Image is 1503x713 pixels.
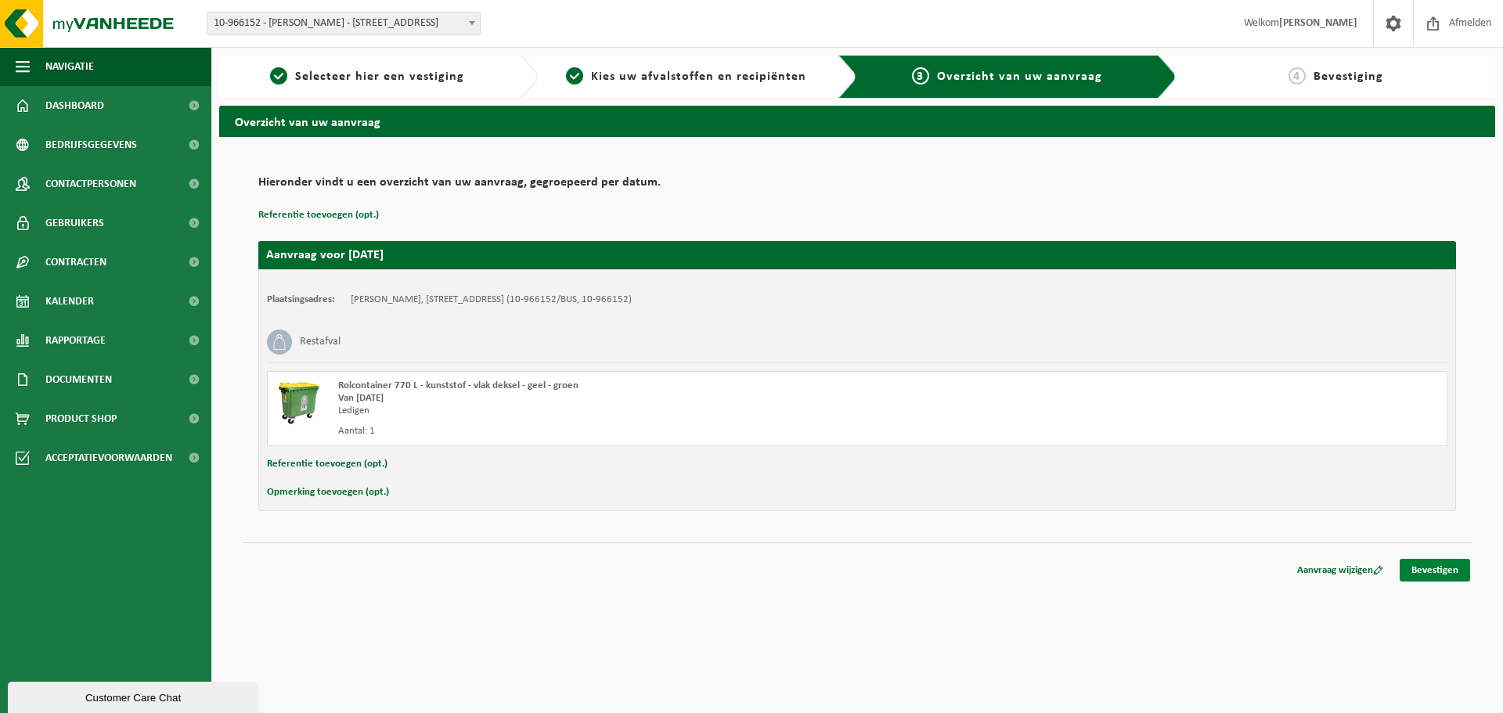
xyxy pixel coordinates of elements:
a: 1Selecteer hier een vestiging [227,67,507,86]
span: Contracten [45,243,106,282]
h2: Hieronder vindt u een overzicht van uw aanvraag, gegroepeerd per datum. [258,176,1456,197]
span: Rapportage [45,321,106,360]
img: WB-0770-HPE-GN-50.png [276,380,323,427]
h2: Overzicht van uw aanvraag [219,106,1495,136]
span: Kies uw afvalstoffen en recipiënten [591,70,806,83]
a: Bevestigen [1400,559,1470,582]
span: 2 [566,67,583,85]
strong: [PERSON_NAME] [1279,17,1357,29]
span: Product Shop [45,399,117,438]
span: Kalender [45,282,94,321]
span: Navigatie [45,47,94,86]
span: Contactpersonen [45,164,136,203]
span: 10-966152 - DE MEY SAM - 9270 LAARNE, STEENTJESTRAAT 47 [207,12,481,35]
div: Ledigen [338,405,920,417]
span: Selecteer hier een vestiging [295,70,464,83]
iframe: chat widget [8,679,261,713]
strong: Plaatsingsadres: [267,294,335,304]
span: Documenten [45,360,112,399]
button: Opmerking toevoegen (opt.) [267,482,389,502]
a: 2Kies uw afvalstoffen en recipiënten [546,67,827,86]
span: Dashboard [45,86,104,125]
button: Referentie toevoegen (opt.) [267,454,387,474]
div: Aantal: 1 [338,425,920,438]
strong: Aanvraag voor [DATE] [266,249,384,261]
h3: Restafval [300,329,341,355]
span: 10-966152 - DE MEY SAM - 9270 LAARNE, STEENTJESTRAAT 47 [207,13,480,34]
td: [PERSON_NAME], [STREET_ADDRESS] (10-966152/BUS, 10-966152) [351,293,632,306]
span: 3 [912,67,929,85]
a: Aanvraag wijzigen [1285,559,1395,582]
span: Bedrijfsgegevens [45,125,137,164]
span: 1 [270,67,287,85]
button: Referentie toevoegen (opt.) [258,205,379,225]
span: Bevestiging [1314,70,1383,83]
span: Rolcontainer 770 L - kunststof - vlak deksel - geel - groen [338,380,578,391]
strong: Van [DATE] [338,393,384,403]
span: Gebruikers [45,203,104,243]
span: Acceptatievoorwaarden [45,438,172,477]
span: 4 [1289,67,1306,85]
span: Overzicht van uw aanvraag [937,70,1102,83]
